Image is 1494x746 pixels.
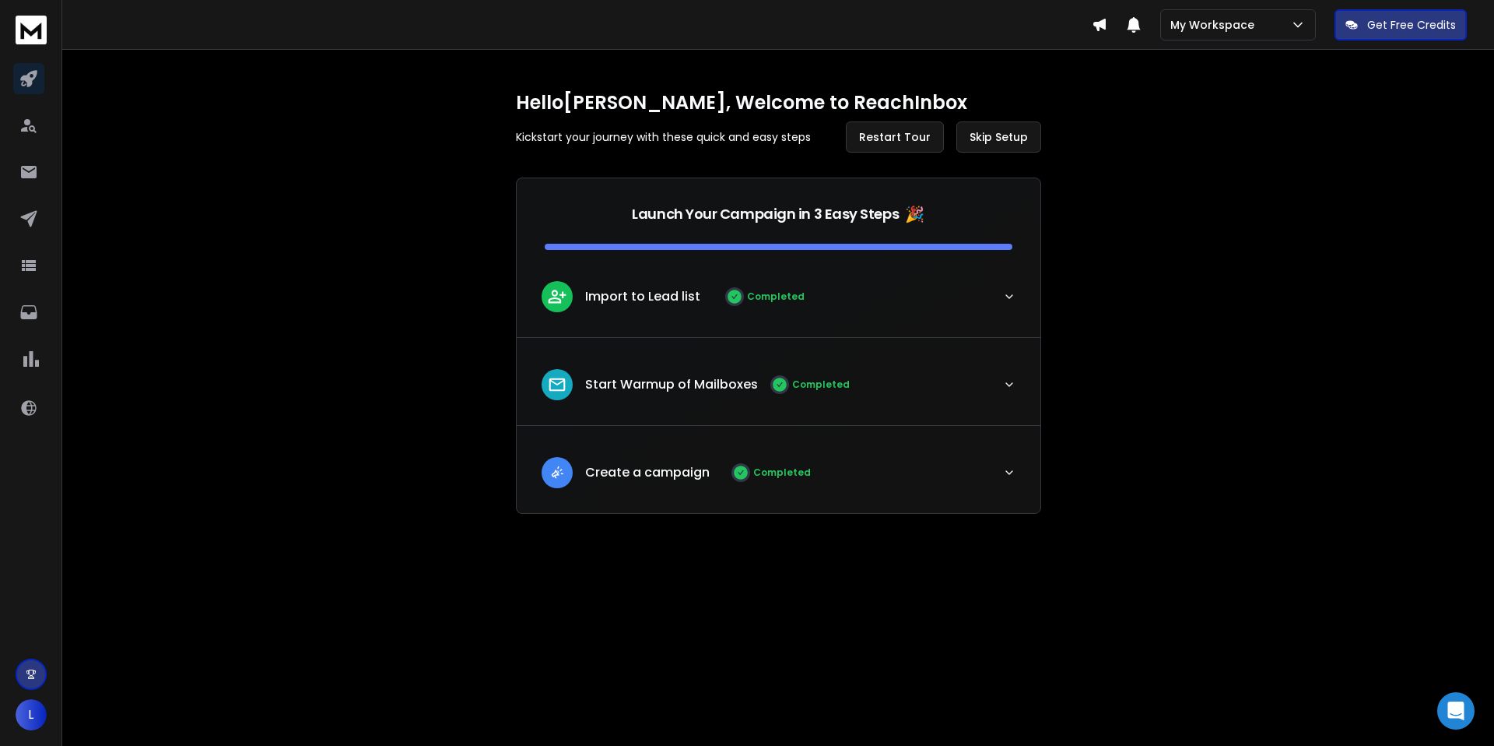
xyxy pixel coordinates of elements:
[16,699,47,730] button: L
[846,121,944,153] button: Restart Tour
[747,290,805,303] p: Completed
[1367,17,1456,33] p: Get Free Credits
[517,357,1040,425] button: leadStart Warmup of MailboxesCompleted
[792,378,850,391] p: Completed
[517,445,1040,513] button: leadCreate a campaignCompleted
[547,375,567,395] img: lead
[956,121,1041,153] button: Skip Setup
[1334,9,1467,40] button: Get Free Credits
[970,129,1028,145] span: Skip Setup
[516,129,811,145] p: Kickstart your journey with these quick and easy steps
[753,466,811,479] p: Completed
[516,90,1041,115] h1: Hello [PERSON_NAME] , Welcome to ReachInbox
[547,463,567,482] img: lead
[1170,17,1261,33] p: My Workspace
[1437,692,1475,730] div: Open Intercom Messenger
[517,269,1040,337] button: leadImport to Lead listCompleted
[585,287,700,306] p: Import to Lead list
[585,463,710,482] p: Create a campaign
[905,203,924,225] span: 🎉
[585,375,758,394] p: Start Warmup of Mailboxes
[16,16,47,44] img: logo
[632,203,899,225] p: Launch Your Campaign in 3 Easy Steps
[547,287,567,306] img: lead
